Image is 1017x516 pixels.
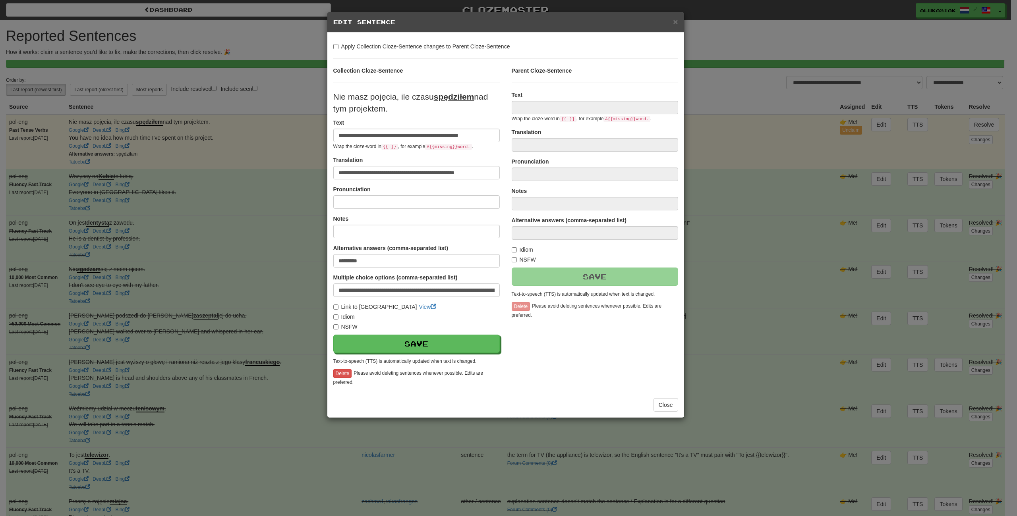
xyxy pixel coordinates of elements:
button: Close [654,398,678,412]
code: {{ [560,116,568,122]
label: Notes [512,187,527,195]
input: Link to [GEOGRAPHIC_DATA] [333,304,338,310]
input: Idiom [333,314,338,320]
button: Close [673,17,678,26]
label: Translation [333,156,363,164]
button: Save [512,268,678,286]
small: Wrap the cloze-word in , for example . [512,116,652,121]
small: Please avoid deleting sentences whenever possible. Edits are preferred. [512,303,662,318]
input: Idiom [512,247,517,252]
code: A {{ missing }} word. [603,116,650,122]
code: }} [390,144,398,150]
label: Notes [333,215,349,223]
label: Apply Collection Cloze-Sentence changes to Parent Cloze-Sentence [333,42,510,50]
button: Delete [333,369,352,378]
span: Nie masz pojęcia, ile czasu nad tym projektem. [333,92,488,113]
h5: Edit Sentence [333,18,678,26]
strong: Collection Cloze-Sentence [333,67,403,74]
label: Alternative answers (comma-separated list) [333,244,448,252]
span: × [673,17,678,26]
label: NSFW [512,256,536,264]
u: spędziłem [434,92,474,101]
button: Delete [512,302,530,311]
label: Text [333,119,344,127]
a: View [419,304,436,310]
code: {{ [381,144,390,150]
button: Save [333,335,500,353]
small: Wrap the cloze-word in , for example . [333,144,473,149]
input: Apply Collection Cloze-Sentence changes to Parent Cloze-Sentence [333,44,338,49]
code: }} [568,116,576,122]
input: NSFW [512,257,517,262]
label: Text [512,91,523,99]
small: Text-to-speech (TTS) is automatically updated when text is changed. [512,291,655,297]
label: Multiple choice options (comma-separated list) [333,273,458,281]
label: NSFW [333,323,358,331]
input: NSFW [333,324,338,329]
label: Link to [GEOGRAPHIC_DATA] [333,303,417,311]
label: Idiom [333,313,355,321]
label: Alternative answers (comma-separated list) [512,216,626,224]
small: Please avoid deleting sentences whenever possible. Edits are preferred. [333,370,483,385]
small: Text-to-speech (TTS) is automatically updated when text is changed. [333,358,477,364]
strong: Parent Cloze-Sentence [512,67,572,74]
label: Pronunciation [333,185,371,193]
label: Idiom [512,246,533,254]
label: Pronunciation [512,158,549,166]
label: Translation [512,128,541,136]
code: A {{ missing }} word. [425,144,472,150]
